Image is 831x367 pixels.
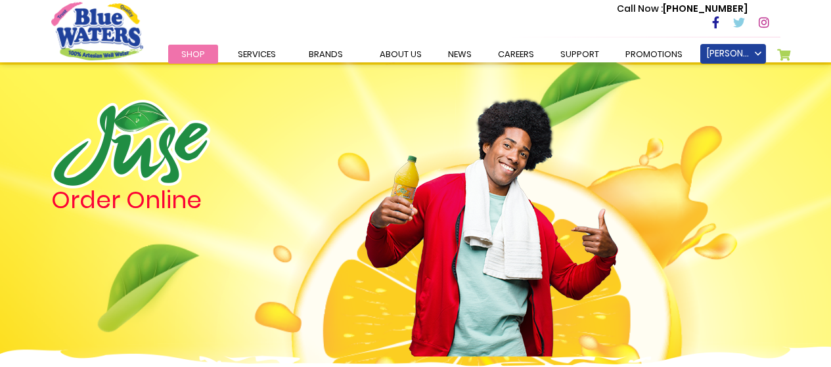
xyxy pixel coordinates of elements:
[612,45,696,64] a: Promotions
[547,45,612,64] a: support
[51,2,143,60] a: store logo
[51,188,344,212] h4: Order Online
[363,76,619,356] img: man.png
[485,45,547,64] a: careers
[238,48,276,60] span: Services
[700,44,766,64] a: [PERSON_NAME]
[51,100,210,188] img: logo
[168,45,218,64] a: Shop
[296,45,356,64] a: Brands
[309,48,343,60] span: Brands
[617,2,663,15] span: Call Now :
[181,48,205,60] span: Shop
[367,45,435,64] a: about us
[435,45,485,64] a: News
[617,2,748,16] p: [PHONE_NUMBER]
[225,45,289,64] a: Services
